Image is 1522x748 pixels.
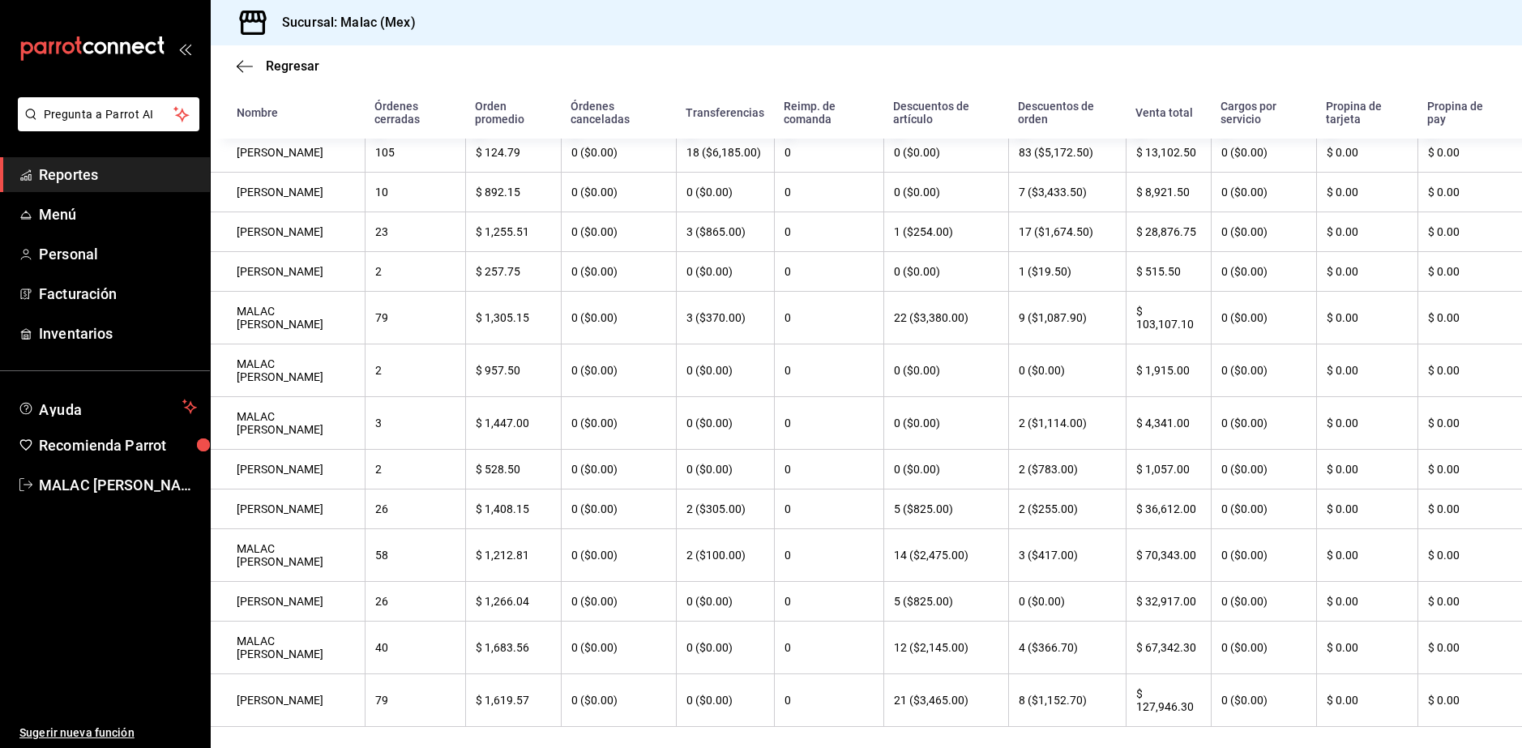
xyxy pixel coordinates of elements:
[1211,489,1316,529] th: 0 ($0.00)
[1417,133,1522,173] th: $ 0.00
[676,674,774,727] th: 0 ($0.00)
[465,292,561,344] th: $ 1,305.15
[211,292,365,344] th: MALAC [PERSON_NAME]
[883,450,1008,489] th: 0 ($0.00)
[1417,292,1522,344] th: $ 0.00
[676,529,774,582] th: 2 ($100.00)
[1126,450,1211,489] th: $ 1,057.00
[1417,212,1522,252] th: $ 0.00
[1008,292,1126,344] th: 9 ($1,087.90)
[1417,674,1522,727] th: $ 0.00
[1417,344,1522,397] th: $ 0.00
[211,133,365,173] th: [PERSON_NAME]
[211,397,365,450] th: MALAC [PERSON_NAME]
[1316,133,1417,173] th: $ 0.00
[883,292,1008,344] th: 22 ($3,380.00)
[561,529,675,582] th: 0 ($0.00)
[1211,133,1316,173] th: 0 ($0.00)
[1008,173,1126,212] th: 7 ($3,433.50)
[465,397,561,450] th: $ 1,447.00
[1008,450,1126,489] th: 2 ($783.00)
[774,173,883,212] th: 0
[883,674,1008,727] th: 21 ($3,465.00)
[676,173,774,212] th: 0 ($0.00)
[883,622,1008,674] th: 12 ($2,145.00)
[365,622,465,674] th: 40
[774,489,883,529] th: 0
[1417,529,1522,582] th: $ 0.00
[676,133,774,173] th: 18 ($6,185.00)
[1008,397,1126,450] th: 2 ($1,114.00)
[774,397,883,450] th: 0
[39,243,197,265] span: Personal
[1211,212,1316,252] th: 0 ($0.00)
[365,133,465,173] th: 105
[561,344,675,397] th: 0 ($0.00)
[1126,397,1211,450] th: $ 4,341.00
[1316,529,1417,582] th: $ 0.00
[561,252,675,292] th: 0 ($0.00)
[1316,582,1417,622] th: $ 0.00
[774,212,883,252] th: 0
[211,344,365,397] th: MALAC [PERSON_NAME]
[465,450,561,489] th: $ 528.50
[883,173,1008,212] th: 0 ($0.00)
[365,87,465,139] th: Órdenes cerradas
[1126,582,1211,622] th: $ 32,917.00
[1126,173,1211,212] th: $ 8,921.50
[1211,344,1316,397] th: 0 ($0.00)
[561,582,675,622] th: 0 ($0.00)
[774,292,883,344] th: 0
[18,97,199,131] button: Pregunta a Parrot AI
[1008,212,1126,252] th: 17 ($1,674.50)
[365,582,465,622] th: 26
[561,87,675,139] th: Órdenes canceladas
[39,474,197,496] span: MALAC [PERSON_NAME]
[676,87,774,139] th: Transferencias
[1211,582,1316,622] th: 0 ($0.00)
[465,133,561,173] th: $ 124.79
[465,529,561,582] th: $ 1,212.81
[1316,674,1417,727] th: $ 0.00
[561,397,675,450] th: 0 ($0.00)
[465,489,561,529] th: $ 1,408.15
[774,87,883,139] th: Reimp. de comanda
[19,724,197,742] span: Sugerir nueva función
[1211,87,1316,139] th: Cargos por servicio
[178,42,191,55] button: open_drawer_menu
[774,344,883,397] th: 0
[561,212,675,252] th: 0 ($0.00)
[774,450,883,489] th: 0
[1316,212,1417,252] th: $ 0.00
[1008,582,1126,622] th: 0 ($0.00)
[883,489,1008,529] th: 5 ($825.00)
[365,344,465,397] th: 2
[1126,212,1211,252] th: $ 28,876.75
[1126,133,1211,173] th: $ 13,102.50
[465,87,561,139] th: Orden promedio
[365,397,465,450] th: 3
[39,164,197,186] span: Reportes
[465,674,561,727] th: $ 1,619.57
[1316,622,1417,674] th: $ 0.00
[676,344,774,397] th: 0 ($0.00)
[211,173,365,212] th: [PERSON_NAME]
[365,674,465,727] th: 79
[561,674,675,727] th: 0 ($0.00)
[1211,529,1316,582] th: 0 ($0.00)
[1211,450,1316,489] th: 0 ($0.00)
[211,622,365,674] th: MALAC [PERSON_NAME]
[266,58,319,74] span: Regresar
[1417,252,1522,292] th: $ 0.00
[561,173,675,212] th: 0 ($0.00)
[44,106,174,123] span: Pregunta a Parrot AI
[1316,344,1417,397] th: $ 0.00
[883,133,1008,173] th: 0 ($0.00)
[774,133,883,173] th: 0
[1126,489,1211,529] th: $ 36,612.00
[365,173,465,212] th: 10
[39,397,176,417] span: Ayuda
[237,58,319,74] button: Regresar
[774,622,883,674] th: 0
[365,212,465,252] th: 23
